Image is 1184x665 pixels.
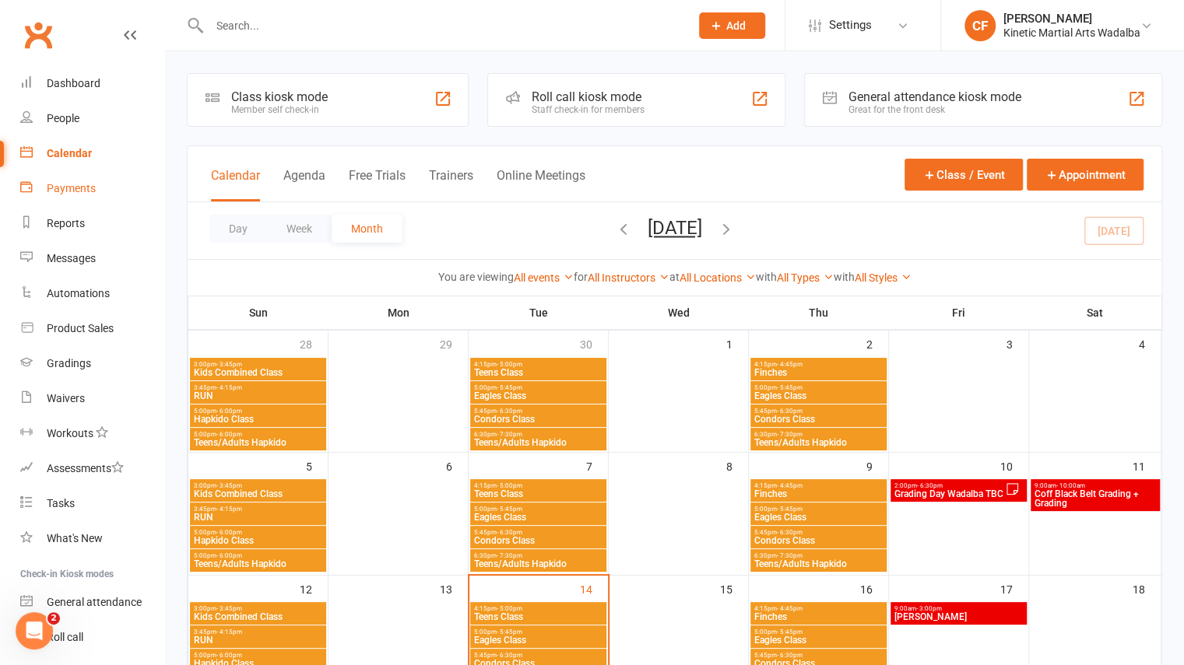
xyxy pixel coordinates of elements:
span: 6:30pm [473,431,603,438]
span: 3:00pm [193,482,323,489]
div: Product Sales [47,322,114,334]
div: Great for the front desk [848,104,1021,115]
span: RUN [193,635,323,645]
a: All Styles [855,271,912,284]
strong: for [574,271,588,283]
span: - 5:00pm [497,605,522,612]
a: All events [514,271,574,284]
span: 5:00pm [193,652,323,659]
div: 8 [726,453,748,478]
div: 4 [1139,331,1161,356]
span: - 4:15pm [216,506,242,513]
span: 5:00pm [193,529,323,536]
a: Calendar [20,136,164,171]
strong: with [756,271,777,283]
a: Workouts [20,416,164,451]
span: Teens/Adults Hapkido [193,559,323,569]
th: Wed [609,296,749,329]
span: - 6:30pm [777,408,803,415]
span: - 3:45pm [216,605,242,612]
div: 10 [1000,453,1028,478]
span: Condors Class [473,415,603,424]
span: - 3:00pm [916,605,942,612]
div: Gradings [47,357,91,369]
div: What's New [47,532,103,544]
span: Eagles Class [754,391,884,401]
div: 13 [440,576,468,601]
span: 5:00pm [473,628,603,635]
span: 5:00pm [473,506,603,513]
span: 5:00pm [754,506,884,513]
span: - 6:00pm [216,529,242,536]
span: Eagles Class [473,513,603,522]
input: Search... [205,15,679,37]
div: Dashboard [47,77,100,89]
span: 2:00pm [894,482,1005,489]
span: 6:30pm [473,552,603,559]
a: Automations [20,276,164,311]
span: Finches [754,489,884,499]
span: 3:00pm [193,361,323,368]
span: 4:15pm [473,361,603,368]
span: - 6:30pm [777,529,803,536]
span: - 4:15pm [216,628,242,635]
span: 4:15pm [754,605,884,612]
span: 5:45pm [754,529,884,536]
button: Class / Event [905,159,1023,191]
span: - 5:45pm [497,384,522,391]
div: Calendar [47,147,92,159]
span: - 6:30pm [917,482,943,489]
span: 5:45pm [473,652,603,659]
div: 5 [306,453,328,478]
iframe: Intercom live chat [16,612,53,649]
span: - 6:00pm [216,431,242,438]
span: 4:15pm [754,482,884,489]
span: - 5:45pm [497,506,522,513]
span: Teens/Adults Hapkido [473,438,603,447]
div: Assessments [47,462,124,474]
span: - 3:45pm [216,482,242,489]
div: 7 [586,453,608,478]
span: 5:00pm [193,552,323,559]
span: Kids Combined Class [193,612,323,621]
span: Condors Class [754,536,884,545]
th: Sat [1029,296,1161,329]
span: Teens Class [473,612,603,621]
a: Clubworx [19,16,58,54]
span: Teens/Adults Hapkido [754,559,884,569]
div: Reports [47,217,85,229]
span: Grading Day Wadalba TBC [894,489,1005,499]
span: - 7:30pm [497,431,522,438]
div: Roll call [47,631,83,643]
div: Kinetic Martial Arts Wadalba [1003,26,1140,40]
button: [DATE] [648,217,702,239]
div: Tasks [47,497,75,509]
span: 4:15pm [473,605,603,612]
span: Condors Class [473,536,603,545]
a: All Locations [680,271,756,284]
span: 2 [47,612,60,625]
span: Coff Black Belt Grading + Grading [1034,489,1157,508]
span: Teens/Adults Hapkido [473,559,603,569]
span: - 10:00am [1056,482,1085,489]
div: 1 [726,331,748,356]
span: Kids Combined Class [193,489,323,499]
div: 29 [440,331,468,356]
div: Staff check-in for members [532,104,645,115]
span: Finches [754,612,884,621]
div: General attendance kiosk mode [848,89,1021,104]
span: Finches [754,368,884,377]
span: 3:45pm [193,384,323,391]
span: 6:30pm [754,552,884,559]
button: Week [267,215,332,243]
div: 3 [1007,331,1028,356]
span: - 6:30pm [497,408,522,415]
th: Fri [889,296,1029,329]
span: - 4:45pm [777,361,803,368]
span: 5:00pm [754,384,884,391]
a: Payments [20,171,164,206]
div: 14 [580,576,608,601]
span: 5:45pm [473,408,603,415]
span: Teens/Adults Hapkido [754,438,884,447]
a: All Types [777,271,834,284]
